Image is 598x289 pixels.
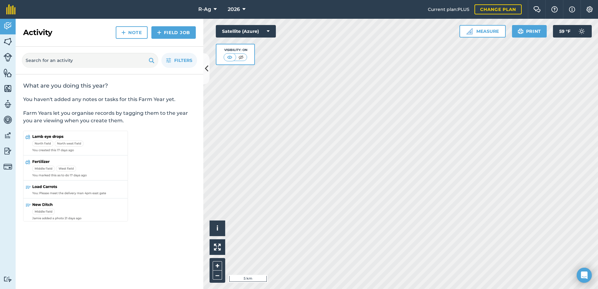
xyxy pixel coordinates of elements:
[214,244,221,251] img: Four arrows, one pointing top left, one top right, one bottom right and the last bottom left
[210,221,225,236] button: i
[3,146,12,156] img: svg+xml;base64,PD94bWwgdmVyc2lvbj0iMS4wIiBlbmNvZGluZz0idXRmLTgiPz4KPCEtLSBHZW5lcmF0b3I6IEFkb2JlIE...
[459,25,506,38] button: Measure
[518,28,524,35] img: svg+xml;base64,PHN2ZyB4bWxucz0iaHR0cDovL3d3dy53My5vcmcvMjAwMC9zdmciIHdpZHRoPSIxOSIgaGVpZ2h0PSIyNC...
[512,25,547,38] button: Print
[23,109,196,124] p: Farm Years let you organise records by tagging them to the year you are viewing when you create t...
[237,54,245,60] img: svg+xml;base64,PHN2ZyB4bWxucz0iaHR0cDovL3d3dy53My5vcmcvMjAwMC9zdmciIHdpZHRoPSI1MCIgaGVpZ2h0PSI0MC...
[3,115,12,124] img: svg+xml;base64,PD94bWwgdmVyc2lvbj0iMS4wIiBlbmNvZGluZz0idXRmLTgiPz4KPCEtLSBHZW5lcmF0b3I6IEFkb2JlIE...
[577,268,592,283] div: Open Intercom Messenger
[3,53,12,62] img: svg+xml;base64,PD94bWwgdmVyc2lvbj0iMS4wIiBlbmNvZGluZz0idXRmLTgiPz4KPCEtLSBHZW5lcmF0b3I6IEFkb2JlIE...
[575,25,588,38] img: svg+xml;base64,PD94bWwgdmVyc2lvbj0iMS4wIiBlbmNvZGluZz0idXRmLTgiPz4KPCEtLSBHZW5lcmF0b3I6IEFkb2JlIE...
[428,6,469,13] span: Current plan : PLUS
[228,6,240,13] span: 2026
[224,48,247,53] div: Visibility: On
[149,57,155,64] img: svg+xml;base64,PHN2ZyB4bWxucz0iaHR0cDovL3d3dy53My5vcmcvMjAwMC9zdmciIHdpZHRoPSIxOSIgaGVpZ2h0PSIyNC...
[553,25,592,38] button: 59 °F
[6,4,16,14] img: fieldmargin Logo
[569,6,575,13] img: svg+xml;base64,PHN2ZyB4bWxucz0iaHR0cDovL3d3dy53My5vcmcvMjAwMC9zdmciIHdpZHRoPSIxNyIgaGVpZ2h0PSIxNy...
[3,84,12,93] img: svg+xml;base64,PHN2ZyB4bWxucz0iaHR0cDovL3d3dy53My5vcmcvMjAwMC9zdmciIHdpZHRoPSI1NiIgaGVpZ2h0PSI2MC...
[23,96,196,103] p: You haven't added any notes or tasks for this Farm Year yet.
[551,6,558,13] img: A question mark icon
[23,28,52,38] h2: Activity
[216,224,218,232] span: i
[586,6,593,13] img: A cog icon
[157,29,161,36] img: svg+xml;base64,PHN2ZyB4bWxucz0iaHR0cDovL3d3dy53My5vcmcvMjAwMC9zdmciIHdpZHRoPSIxNCIgaGVpZ2h0PSIyNC...
[3,68,12,78] img: svg+xml;base64,PHN2ZyB4bWxucz0iaHR0cDovL3d3dy53My5vcmcvMjAwMC9zdmciIHdpZHRoPSI1NiIgaGVpZ2h0PSI2MC...
[198,6,211,13] span: R-Ag
[22,53,158,68] input: Search for an activity
[3,99,12,109] img: svg+xml;base64,PD94bWwgdmVyc2lvbj0iMS4wIiBlbmNvZGluZz0idXRmLTgiPz4KPCEtLSBHZW5lcmF0b3I6IEFkb2JlIE...
[23,82,196,89] h2: What are you doing this year?
[151,26,196,39] a: Field Job
[466,28,473,34] img: Ruler icon
[216,25,276,38] button: Satellite (Azure)
[3,131,12,140] img: svg+xml;base64,PD94bWwgdmVyc2lvbj0iMS4wIiBlbmNvZGluZz0idXRmLTgiPz4KPCEtLSBHZW5lcmF0b3I6IEFkb2JlIE...
[213,261,222,271] button: +
[3,37,12,46] img: svg+xml;base64,PHN2ZyB4bWxucz0iaHR0cDovL3d3dy53My5vcmcvMjAwMC9zdmciIHdpZHRoPSI1NiIgaGVpZ2h0PSI2MC...
[3,276,12,282] img: svg+xml;base64,PD94bWwgdmVyc2lvbj0iMS4wIiBlbmNvZGluZz0idXRmLTgiPz4KPCEtLSBHZW5lcmF0b3I6IEFkb2JlIE...
[116,26,148,39] a: Note
[213,271,222,280] button: –
[474,4,522,14] a: Change plan
[226,54,234,60] img: svg+xml;base64,PHN2ZyB4bWxucz0iaHR0cDovL3d3dy53My5vcmcvMjAwMC9zdmciIHdpZHRoPSI1MCIgaGVpZ2h0PSI0MC...
[559,25,570,38] span: 59 ° F
[174,57,192,64] span: Filters
[3,21,12,31] img: svg+xml;base64,PD94bWwgdmVyc2lvbj0iMS4wIiBlbmNvZGluZz0idXRmLTgiPz4KPCEtLSBHZW5lcmF0b3I6IEFkb2JlIE...
[121,29,126,36] img: svg+xml;base64,PHN2ZyB4bWxucz0iaHR0cDovL3d3dy53My5vcmcvMjAwMC9zdmciIHdpZHRoPSIxNCIgaGVpZ2h0PSIyNC...
[533,6,541,13] img: Two speech bubbles overlapping with the left bubble in the forefront
[3,162,12,171] img: svg+xml;base64,PD94bWwgdmVyc2lvbj0iMS4wIiBlbmNvZGluZz0idXRmLTgiPz4KPCEtLSBHZW5lcmF0b3I6IEFkb2JlIE...
[161,53,197,68] button: Filters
